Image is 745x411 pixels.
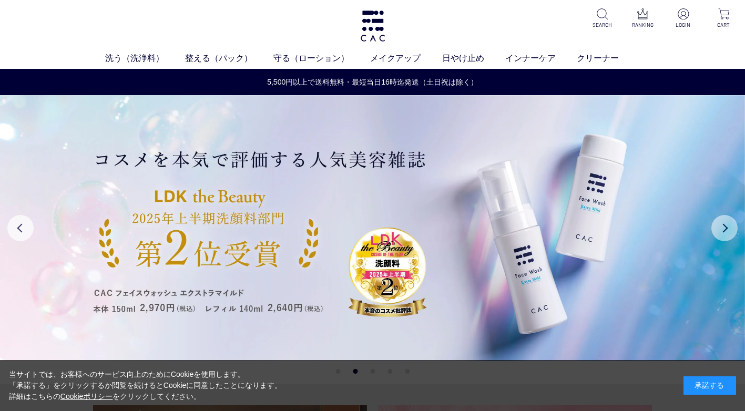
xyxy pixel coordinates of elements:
[105,52,185,65] a: 洗う（洗浄料）
[670,8,696,29] a: LOGIN
[7,215,34,241] button: Previous
[370,52,442,65] a: メイクアップ
[185,52,273,65] a: 整える（パック）
[670,21,696,29] p: LOGIN
[630,21,656,29] p: RANKING
[711,215,738,241] button: Next
[683,376,736,395] div: 承諾する
[589,21,615,29] p: SEARCH
[442,52,505,65] a: 日やけ止め
[577,52,640,65] a: クリーナー
[1,77,744,88] a: 5,500円以上で送料無料・最短当日16時迄発送（土日祝は除く）
[711,21,737,29] p: CART
[630,8,656,29] a: RANKING
[359,11,386,42] img: logo
[711,8,737,29] a: CART
[9,369,282,402] div: 当サイトでは、お客様へのサービス向上のためにCookieを使用します。 「承諾する」をクリックするか閲覧を続けるとCookieに同意したことになります。 詳細はこちらの をクリックしてください。
[60,392,113,400] a: Cookieポリシー
[273,52,370,65] a: 守る（ローション）
[505,52,577,65] a: インナーケア
[589,8,615,29] a: SEARCH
